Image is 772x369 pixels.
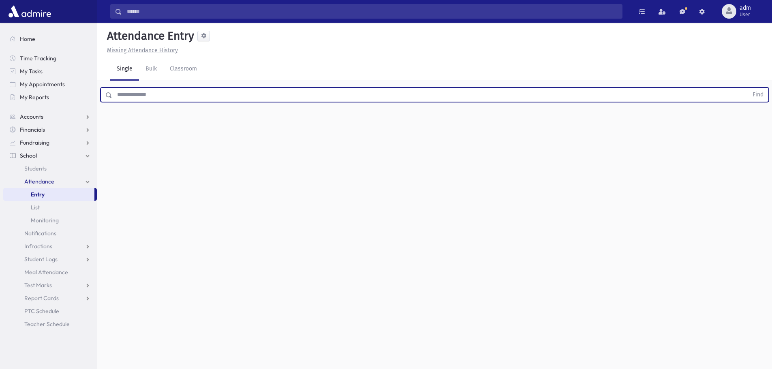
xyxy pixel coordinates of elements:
[24,230,56,237] span: Notifications
[3,78,97,91] a: My Appointments
[3,292,97,305] a: Report Cards
[3,32,97,45] a: Home
[24,243,52,250] span: Infractions
[3,279,97,292] a: Test Marks
[139,58,163,81] a: Bulk
[3,175,97,188] a: Attendance
[24,320,70,328] span: Teacher Schedule
[20,152,37,159] span: School
[3,227,97,240] a: Notifications
[24,269,68,276] span: Meal Attendance
[20,81,65,88] span: My Appointments
[104,47,178,54] a: Missing Attendance History
[3,201,97,214] a: List
[3,110,97,123] a: Accounts
[24,294,59,302] span: Report Cards
[24,282,52,289] span: Test Marks
[110,58,139,81] a: Single
[3,52,97,65] a: Time Tracking
[163,58,203,81] a: Classroom
[748,88,768,102] button: Find
[20,94,49,101] span: My Reports
[104,29,194,43] h5: Attendance Entry
[20,68,43,75] span: My Tasks
[24,307,59,315] span: PTC Schedule
[20,126,45,133] span: Financials
[3,65,97,78] a: My Tasks
[3,214,97,227] a: Monitoring
[3,318,97,331] a: Teacher Schedule
[740,11,751,18] span: User
[107,47,178,54] u: Missing Attendance History
[31,217,59,224] span: Monitoring
[3,123,97,136] a: Financials
[3,162,97,175] a: Students
[24,178,54,185] span: Attendance
[20,113,43,120] span: Accounts
[3,266,97,279] a: Meal Attendance
[3,253,97,266] a: Student Logs
[20,55,56,62] span: Time Tracking
[3,136,97,149] a: Fundraising
[20,35,35,43] span: Home
[20,139,49,146] span: Fundraising
[122,4,622,19] input: Search
[3,240,97,253] a: Infractions
[31,191,45,198] span: Entry
[3,91,97,104] a: My Reports
[6,3,53,19] img: AdmirePro
[3,188,94,201] a: Entry
[24,165,47,172] span: Students
[24,256,58,263] span: Student Logs
[3,149,97,162] a: School
[31,204,40,211] span: List
[740,5,751,11] span: adm
[3,305,97,318] a: PTC Schedule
